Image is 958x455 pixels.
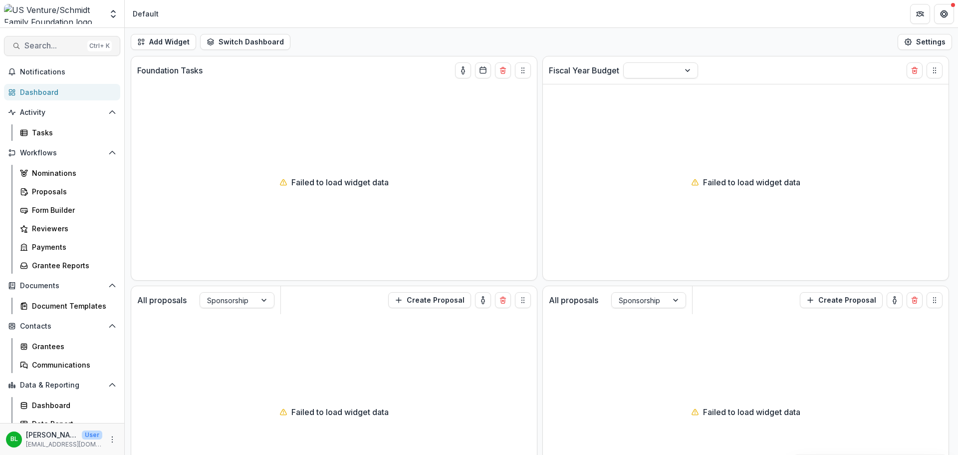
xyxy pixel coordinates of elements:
[800,292,883,308] button: Create Proposal
[4,318,120,334] button: Open Contacts
[20,68,116,76] span: Notifications
[703,176,800,188] p: Failed to load widget data
[549,294,598,306] p: All proposals
[32,341,112,352] div: Grantees
[32,400,112,411] div: Dashboard
[495,292,511,308] button: Delete card
[4,145,120,161] button: Open Workflows
[200,34,290,50] button: Switch Dashboard
[4,4,102,24] img: US Venture/Schmidt Family Foundation logo
[898,34,952,50] button: Settings
[388,292,471,308] button: Create Proposal
[549,64,619,76] p: Fiscal Year Budget
[82,431,102,440] p: User
[32,419,112,429] div: Data Report
[20,108,104,117] span: Activity
[910,4,930,24] button: Partners
[934,4,954,24] button: Get Help
[106,4,120,24] button: Open entity switcher
[32,223,112,234] div: Reviewers
[32,260,112,271] div: Grantee Reports
[32,127,112,138] div: Tasks
[455,62,471,78] button: toggle-assigned-to-me
[26,430,78,440] p: [PERSON_NAME]
[20,282,104,290] span: Documents
[129,6,163,21] nav: breadcrumb
[32,186,112,197] div: Proposals
[4,104,120,120] button: Open Activity
[20,322,104,331] span: Contacts
[16,183,120,200] a: Proposals
[887,292,903,308] button: toggle-assigned-to-me
[16,416,120,432] a: Data Report
[16,220,120,237] a: Reviewers
[515,62,531,78] button: Drag
[32,205,112,215] div: Form Builder
[16,124,120,141] a: Tasks
[4,84,120,100] a: Dashboard
[927,292,943,308] button: Drag
[16,165,120,181] a: Nominations
[131,34,196,50] button: Add Widget
[137,64,203,76] p: Foundation Tasks
[32,242,112,252] div: Payments
[495,62,511,78] button: Delete card
[16,202,120,218] a: Form Builder
[20,87,112,97] div: Dashboard
[515,292,531,308] button: Drag
[16,397,120,414] a: Dashboard
[106,434,118,446] button: More
[16,239,120,255] a: Payments
[291,176,389,188] p: Failed to load widget data
[4,278,120,294] button: Open Documents
[703,406,800,418] p: Failed to load widget data
[475,62,491,78] button: Calendar
[10,436,18,443] div: Brenda Litwin
[20,381,104,390] span: Data & Reporting
[32,360,112,370] div: Communications
[32,301,112,311] div: Document Templates
[32,168,112,178] div: Nominations
[137,294,187,306] p: All proposals
[927,62,943,78] button: Drag
[907,292,923,308] button: Delete card
[291,406,389,418] p: Failed to load widget data
[16,257,120,274] a: Grantee Reports
[16,357,120,373] a: Communications
[24,41,83,50] span: Search...
[475,292,491,308] button: toggle-assigned-to-me
[16,298,120,314] a: Document Templates
[87,40,112,51] div: Ctrl + K
[16,338,120,355] a: Grantees
[4,36,120,56] button: Search...
[20,149,104,157] span: Workflows
[907,62,923,78] button: Delete card
[26,440,102,449] p: [EMAIL_ADDRESS][DOMAIN_NAME]
[4,377,120,393] button: Open Data & Reporting
[4,64,120,80] button: Notifications
[133,8,159,19] div: Default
